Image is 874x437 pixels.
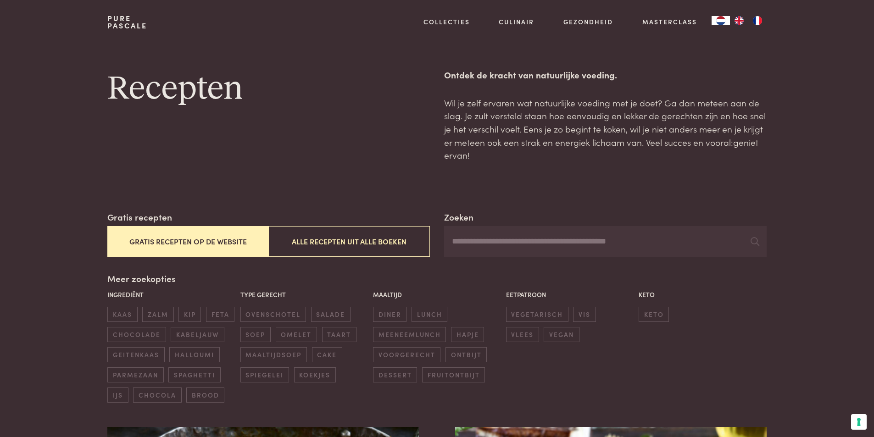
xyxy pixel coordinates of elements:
span: salade [311,307,351,322]
button: Uw voorkeuren voor toestemming voor trackingtechnologieën [851,414,867,430]
span: kaas [107,307,137,322]
span: ovenschotel [240,307,306,322]
span: taart [322,327,356,342]
span: zalm [142,307,173,322]
span: diner [373,307,406,322]
p: Maaltijd [373,290,501,299]
span: vegetarisch [506,307,568,322]
a: Culinair [499,17,534,27]
a: Masterclass [642,17,697,27]
span: omelet [276,327,317,342]
a: NL [712,16,730,25]
a: FR [748,16,767,25]
span: cake [312,347,342,362]
span: kip [178,307,201,322]
span: brood [186,387,224,403]
a: Collecties [423,17,470,27]
span: vis [573,307,596,322]
label: Zoeken [444,210,473,224]
ul: Language list [730,16,767,25]
p: Eetpatroon [506,290,634,299]
span: maaltijdsoep [240,347,307,362]
span: keto [639,307,669,322]
span: kabeljauw [171,327,224,342]
span: hapje [451,327,484,342]
p: Ingrediënt [107,290,235,299]
span: chocola [133,387,181,403]
h1: Recepten [107,68,429,110]
p: Type gerecht [240,290,368,299]
span: ijs [107,387,128,403]
span: spiegelei [240,367,289,382]
span: lunch [412,307,447,322]
a: EN [730,16,748,25]
p: Wil je zelf ervaren wat natuurlijke voeding met je doet? Ga dan meteen aan de slag. Je zult verst... [444,96,766,162]
p: Keto [639,290,767,299]
span: spaghetti [168,367,220,382]
span: fruitontbijt [422,367,485,382]
span: meeneemlunch [373,327,446,342]
span: vegan [544,327,579,342]
span: halloumi [169,347,219,362]
span: geitenkaas [107,347,164,362]
strong: Ontdek de kracht van natuurlijke voeding. [444,68,617,81]
span: voorgerecht [373,347,440,362]
span: vlees [506,327,539,342]
a: Gezondheid [563,17,613,27]
aside: Language selected: Nederlands [712,16,767,25]
span: koekjes [294,367,336,382]
a: PurePascale [107,15,147,29]
span: feta [206,307,234,322]
button: Alle recepten uit alle boeken [268,226,429,257]
span: ontbijt [445,347,487,362]
span: chocolade [107,327,166,342]
span: parmezaan [107,367,163,382]
button: Gratis recepten op de website [107,226,268,257]
span: dessert [373,367,417,382]
label: Gratis recepten [107,210,172,224]
div: Language [712,16,730,25]
span: soep [240,327,271,342]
